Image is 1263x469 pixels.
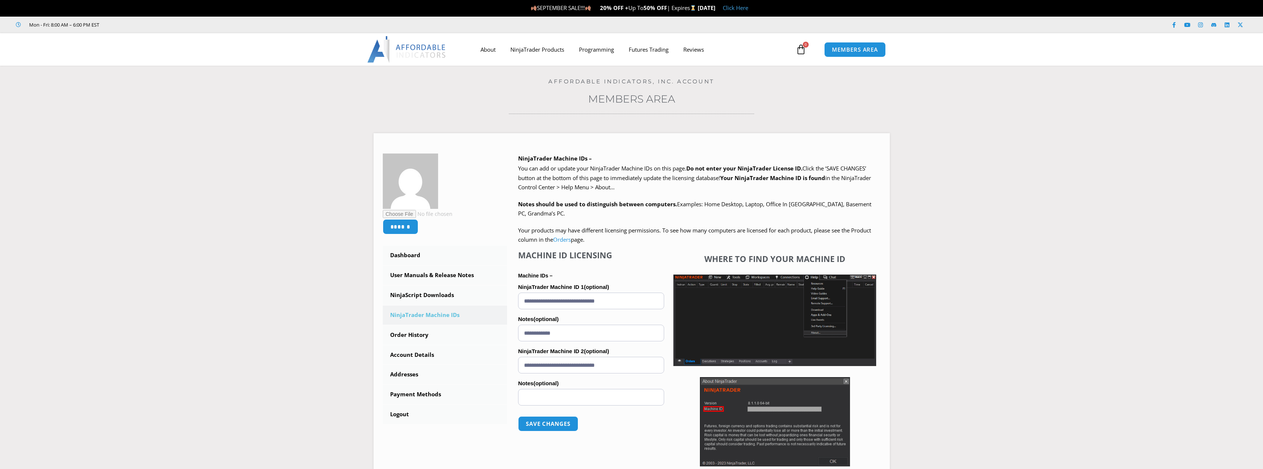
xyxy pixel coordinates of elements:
img: Screenshot 2025-01-17 1155544 | Affordable Indicators – NinjaTrader [673,275,876,366]
span: Mon - Fri: 8:00 AM – 6:00 PM EST [27,20,99,29]
a: 0 [785,39,817,60]
h4: Where to find your Machine ID [673,254,876,263]
button: Save changes [518,416,578,431]
strong: Your NinjaTrader Machine ID is found [720,174,825,182]
strong: 20% OFF + [600,4,628,11]
label: Notes [518,378,664,389]
strong: 50% OFF [643,4,667,11]
label: NinjaTrader Machine ID 2 [518,346,664,357]
a: Futures Trading [621,41,676,58]
nav: Menu [473,41,794,58]
a: About [473,41,503,58]
a: User Manuals & Release Notes [383,266,507,285]
span: (optional) [584,284,609,290]
strong: [DATE] [698,4,715,11]
img: LogoAI | Affordable Indicators – NinjaTrader [367,36,447,63]
a: Orders [553,236,571,243]
b: NinjaTrader Machine IDs – [518,155,592,162]
h4: Machine ID Licensing [518,250,664,260]
span: (optional) [534,316,559,322]
span: (optional) [584,348,609,354]
label: Notes [518,314,664,325]
a: Dashboard [383,246,507,265]
strong: Notes should be used to distinguish between computers. [518,200,677,208]
a: Members Area [588,93,675,105]
a: Addresses [383,365,507,384]
label: NinjaTrader Machine ID 1 [518,282,664,293]
a: NinjaTrader Machine IDs [383,306,507,325]
a: Click Here [723,4,748,11]
img: ⌛ [690,5,696,11]
span: Click the ‘SAVE CHANGES’ button at the bottom of this page to immediately update the licensing da... [518,165,871,191]
a: Logout [383,405,507,424]
a: Reviews [676,41,711,58]
a: Account Details [383,345,507,365]
a: MEMBERS AREA [824,42,886,57]
a: NinjaScript Downloads [383,286,507,305]
img: d689c2553ff66b85d3cc6808f8c02f9e322ce3bcbae64452d58cc15f3f34c02a [383,154,438,209]
img: 🍂 [585,5,591,11]
span: (optional) [534,380,559,386]
iframe: Customer reviews powered by Trustpilot [110,21,220,28]
span: 0 [803,42,809,48]
strong: Machine IDs – [518,273,552,279]
a: NinjaTrader Products [503,41,572,58]
span: Your products may have different licensing permissions. To see how many computers are licensed fo... [518,227,871,244]
img: 🍂 [531,5,537,11]
a: Payment Methods [383,385,507,404]
img: Screenshot 2025-01-17 114931 | Affordable Indicators – NinjaTrader [700,377,850,466]
span: SEPTEMBER SALE!!! Up To | Expires [531,4,698,11]
span: MEMBERS AREA [832,47,878,52]
nav: Account pages [383,246,507,424]
span: You can add or update your NinjaTrader Machine IDs on this page. [518,165,686,172]
a: Programming [572,41,621,58]
a: Affordable Indicators, Inc. Account [548,78,715,85]
span: Examples: Home Desktop, Laptop, Office In [GEOGRAPHIC_DATA], Basement PC, Grandma’s PC. [518,200,871,217]
a: Order History [383,325,507,345]
b: Do not enter your NinjaTrader License ID. [686,165,802,172]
